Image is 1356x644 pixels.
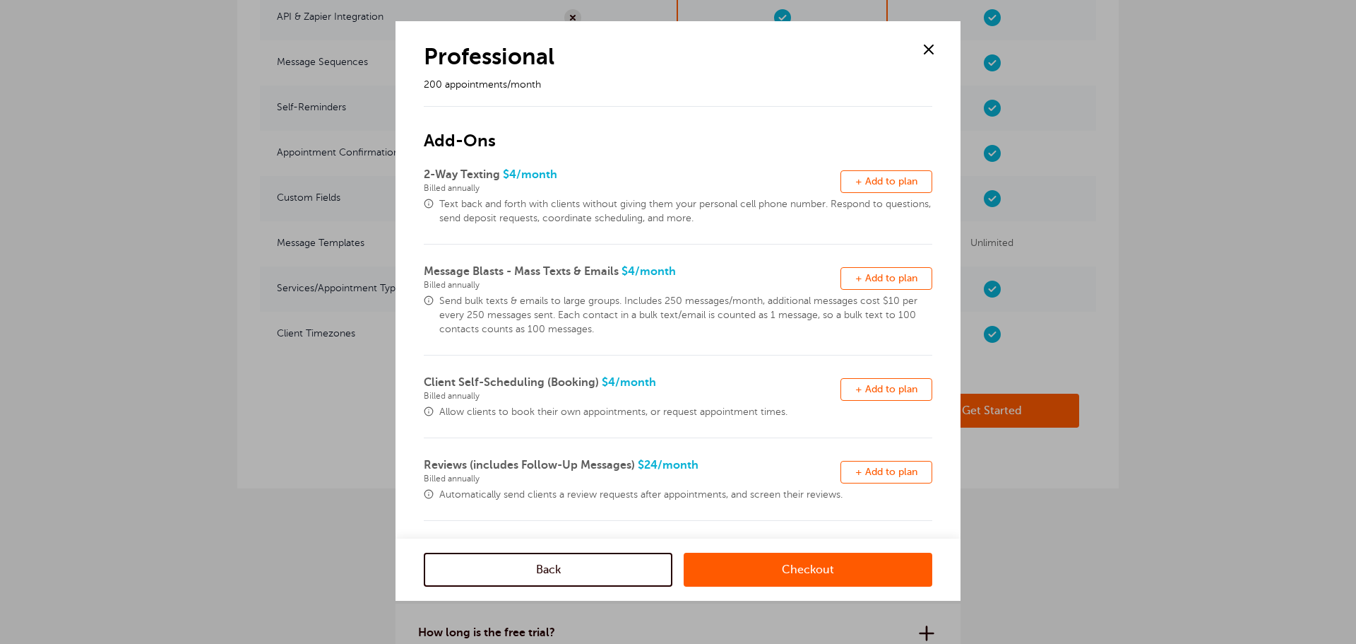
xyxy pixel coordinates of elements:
[424,280,840,290] span: Billed annually
[840,170,932,193] button: + Add to plan
[840,267,932,290] button: + Add to plan
[439,488,932,502] span: Automatically send clients a review requests after appointments, and screen their reviews.
[635,265,676,278] span: /month
[855,467,917,477] span: + Add to plan
[439,294,932,336] span: Send bulk texts & emails to large groups. Includes 250 messages/month, additional messages cost $...
[855,176,917,187] span: + Add to plan
[840,461,932,484] button: + Add to plan
[424,42,900,71] h1: Professional
[658,459,698,472] span: /month
[439,405,932,419] span: Allow clients to book their own appointments, or request appointment times.
[424,78,900,92] p: 200 appointments/month
[424,553,672,587] a: Back
[439,197,932,226] span: Text back and forth with clients without giving them your personal cell phone number. Respond to ...
[855,273,917,283] span: + Add to plan
[424,183,840,193] span: Billed annually
[840,378,932,401] button: + Add to plan
[424,168,500,181] span: 2-Way Texting
[615,376,656,389] span: /month
[684,553,932,587] a: Checkout
[424,459,635,472] span: Reviews (includes Follow-Up Messages)
[424,265,840,290] span: $4
[424,376,840,401] span: $4
[424,106,932,152] h2: Add-Ons
[855,384,917,394] span: + Add to plan
[424,391,840,401] span: Billed annually
[516,168,557,181] span: /month
[424,376,599,389] span: Client Self-Scheduling (Booking)
[424,265,619,278] span: Message Blasts - Mass Texts & Emails
[424,474,840,484] span: Billed annually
